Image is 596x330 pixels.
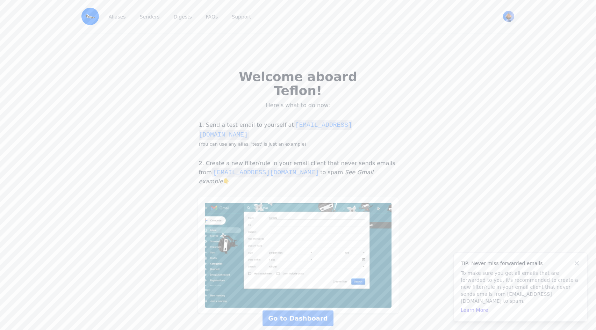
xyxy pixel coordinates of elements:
img: Teflon's Avatar [503,11,514,22]
p: 1. Send a test email to yourself at [198,120,399,148]
code: [EMAIL_ADDRESS][DOMAIN_NAME] [199,120,352,140]
button: User menu [502,10,515,23]
img: Email Monster [81,8,99,25]
img: Add noreply@eml.monster to a Never Send to Spam filter in Gmail [205,203,392,308]
small: (You can use any alias, 'test' is just an example) [199,141,307,147]
a: Learn More [461,307,488,313]
p: 2. Create a new filter/rule in your email client that never sends emails from to spam. 👇 [198,159,399,186]
code: [EMAIL_ADDRESS][DOMAIN_NAME] [212,168,320,177]
p: To make sure you get all emails that are forwarded to you, it's recommended to create a new filte... [461,270,580,305]
h4: TIP: Never miss forwarded emails [461,260,580,267]
h2: Welcome aboard Teflon! [220,70,376,98]
i: See Gmail example [199,169,373,185]
p: Here's what to do now: [220,102,376,109]
a: Go to Dashboard [263,310,333,326]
